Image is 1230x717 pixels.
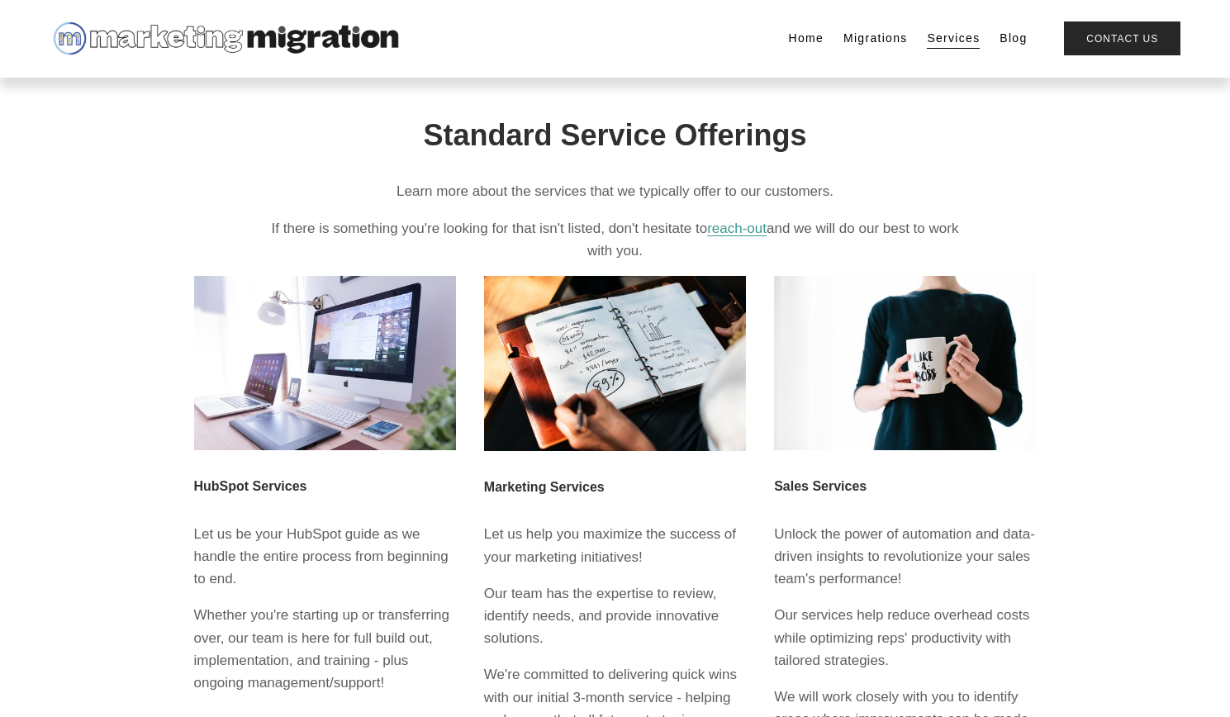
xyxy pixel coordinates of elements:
p: Whether you're starting up or transferring over, our team is here for full build out, implementat... [194,604,456,694]
a: Contact Us [1064,21,1180,55]
h3: HubSpot Services [194,478,456,494]
a: Services [927,27,980,50]
h3: Sales Services [774,478,1036,494]
p: If there is something you're looking for that isn't listed, don't hesitate to and we will do our ... [266,217,963,262]
p: Learn more about the services that we typically offer to our customers. [266,180,963,202]
h1: Standard Service Offerings [266,118,963,152]
a: Home [789,27,824,50]
h3: Marketing Services [484,479,746,495]
a: Blog [1000,27,1027,50]
p: Let us help you maximize the success of your marketing initiatives! [484,523,746,567]
a: reach-out [707,221,767,236]
img: Marketing Migration [50,18,401,59]
p: Unlock the power of automation and data-driven insights to revolutionize your sales team's perfor... [774,523,1036,591]
a: Migrations [843,27,908,50]
p: Let us be your HubSpot guide as we handle the entire process from beginning to end. [194,523,456,591]
p: Our services help reduce overhead costs while optimizing reps' productivity with tailored strateg... [774,604,1036,672]
p: Our team has the expertise to review, identify needs, and provide innovative solutions. [484,582,746,650]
